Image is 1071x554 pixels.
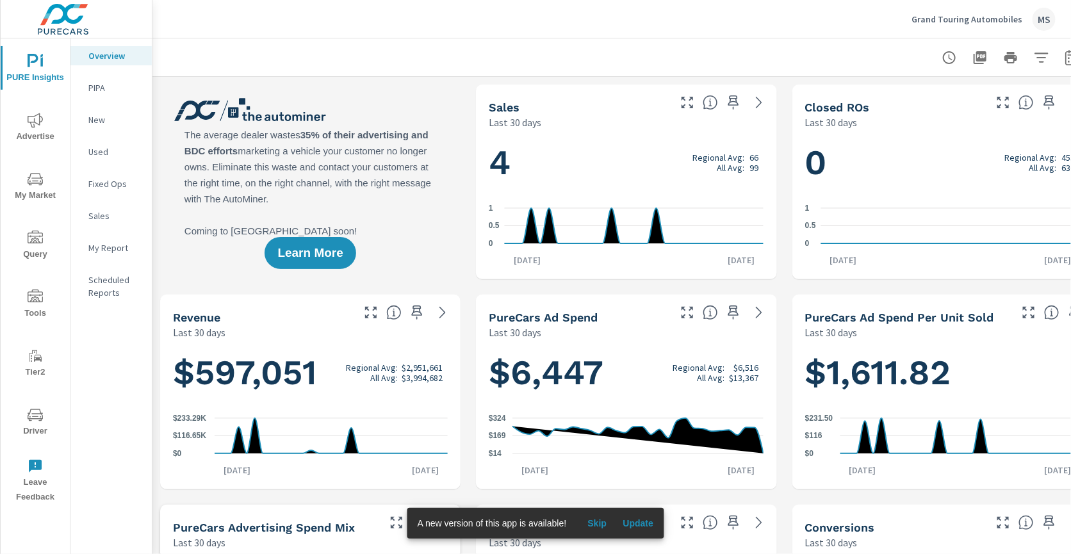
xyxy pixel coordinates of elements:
[4,113,66,144] span: Advertise
[750,152,759,163] p: 66
[1,38,70,510] div: nav menu
[1018,302,1039,323] button: Make Fullscreen
[489,239,493,248] text: 0
[723,302,744,323] span: Save this to your personalized report
[717,163,745,173] p: All Avg:
[173,311,220,324] h5: Revenue
[402,373,443,383] p: $3,994,682
[993,512,1013,533] button: Make Fullscreen
[489,414,506,423] text: $324
[4,407,66,439] span: Driver
[749,512,769,533] a: See more details in report
[734,363,759,373] p: $6,516
[805,239,810,248] text: 0
[70,174,152,193] div: Fixed Ops
[173,449,182,458] text: $0
[693,152,745,163] p: Regional Avg:
[723,92,744,113] span: Save this to your personalized report
[88,81,142,94] p: PIPA
[173,325,225,340] p: Last 30 days
[821,254,865,266] p: [DATE]
[1039,92,1059,113] span: Save this to your personalized report
[805,204,810,213] text: 1
[432,302,453,323] a: See more details in report
[723,512,744,533] span: Save this to your personalized report
[402,363,443,373] p: $2,951,661
[912,13,1022,25] p: Grand Touring Automobiles
[805,449,814,458] text: $0
[215,464,259,477] p: [DATE]
[677,92,698,113] button: Make Fullscreen
[386,512,407,533] button: Make Fullscreen
[805,325,858,340] p: Last 30 days
[489,311,598,324] h5: PureCars Ad Spend
[513,464,558,477] p: [DATE]
[4,459,66,505] span: Leave Feedback
[805,311,994,324] h5: PureCars Ad Spend Per Unit Sold
[88,273,142,299] p: Scheduled Reports
[4,54,66,85] span: PURE Insights
[88,177,142,190] p: Fixed Ops
[88,49,142,62] p: Overview
[993,92,1013,113] button: Make Fullscreen
[70,142,152,161] div: Used
[70,238,152,257] div: My Report
[173,414,206,423] text: $233.29K
[407,302,427,323] span: Save this to your personalized report
[489,535,541,550] p: Last 30 days
[70,206,152,225] div: Sales
[749,92,769,113] a: See more details in report
[173,535,225,550] p: Last 30 days
[489,351,764,395] h1: $6,447
[173,521,355,534] h5: PureCars Advertising Spend Mix
[998,45,1024,70] button: Print Report
[805,431,822,440] text: $116
[489,325,541,340] p: Last 30 days
[346,363,398,373] p: Regional Avg:
[88,145,142,158] p: Used
[265,237,356,269] button: Learn More
[673,363,724,373] p: Regional Avg:
[749,302,769,323] a: See more details in report
[70,270,152,302] div: Scheduled Reports
[489,449,502,458] text: $14
[70,78,152,97] div: PIPA
[1044,305,1059,320] span: Average cost of advertising per each vehicle sold at the dealer over the selected date range. The...
[88,241,142,254] p: My Report
[70,46,152,65] div: Overview
[489,141,764,184] h1: 4
[697,373,724,383] p: All Avg:
[703,305,718,320] span: Total cost of media for all PureCars channels for the selected dealership group over the selected...
[805,222,816,231] text: 0.5
[582,517,612,529] span: Skip
[1039,512,1059,533] span: Save this to your personalized report
[719,254,764,266] p: [DATE]
[88,209,142,222] p: Sales
[703,515,718,530] span: A rolling 30 day total of daily Shoppers on the dealership website, averaged over the selected da...
[1033,8,1056,31] div: MS
[4,289,66,321] span: Tools
[1004,152,1056,163] p: Regional Avg:
[4,231,66,262] span: Query
[805,535,858,550] p: Last 30 days
[370,373,398,383] p: All Avg:
[489,101,519,114] h5: Sales
[805,115,858,130] p: Last 30 days
[677,512,698,533] button: Make Fullscreen
[719,464,764,477] p: [DATE]
[1029,163,1056,173] p: All Avg:
[1018,515,1034,530] span: The number of dealer-specified goals completed by a visitor. [Source: This data is provided by th...
[173,351,448,395] h1: $597,051
[4,348,66,380] span: Tier2
[805,101,870,114] h5: Closed ROs
[386,305,402,320] span: Total sales revenue over the selected date range. [Source: This data is sourced from the dealer’s...
[173,432,206,441] text: $116.65K
[805,414,833,423] text: $231.50
[730,373,759,383] p: $13,367
[88,113,142,126] p: New
[4,172,66,203] span: My Market
[277,247,343,259] span: Learn More
[361,302,381,323] button: Make Fullscreen
[677,302,698,323] button: Make Fullscreen
[489,204,493,213] text: 1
